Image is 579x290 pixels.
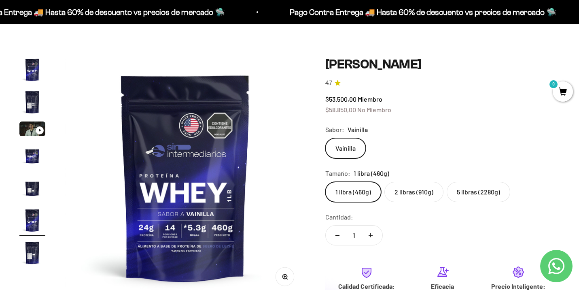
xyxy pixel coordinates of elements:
[357,106,391,113] span: No Miembro
[19,175,45,203] button: Ir al artículo 5
[338,282,395,290] strong: Calidad Certificada:
[549,79,558,89] mark: 0
[19,143,45,168] img: Proteína Whey - Vainilla
[19,57,45,83] img: Proteína Whey - Vainilla
[19,122,45,139] button: Ir al artículo 3
[491,282,545,290] strong: Precio Inteligente:
[354,168,389,179] span: 1 libra (460g)
[325,106,356,113] span: $58.850,00
[281,6,547,19] p: Pago Contra Entrega 🚚 Hasta 60% de descuento vs precios de mercado 🛸
[553,88,573,97] a: 0
[19,57,45,85] button: Ir al artículo 1
[19,143,45,171] button: Ir al artículo 4
[325,95,356,103] span: $53.500,00
[326,226,349,245] button: Reducir cantidad
[348,124,368,135] span: Vainilla
[325,212,353,222] label: Cantidad:
[325,57,560,72] h1: [PERSON_NAME]
[325,79,332,87] span: 4.7
[325,79,560,87] a: 4.74.7 de 5.0 estrellas
[19,89,45,117] button: Ir al artículo 2
[19,89,45,115] img: Proteína Whey - Vainilla
[325,124,344,135] legend: Sabor:
[19,240,45,266] img: Proteína Whey - Vainilla
[19,207,45,233] img: Proteína Whey - Vainilla
[359,226,382,245] button: Aumentar cantidad
[19,240,45,268] button: Ir al artículo 7
[325,168,350,179] legend: Tamaño:
[19,175,45,201] img: Proteína Whey - Vainilla
[358,95,382,103] span: Miembro
[19,207,45,236] button: Ir al artículo 6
